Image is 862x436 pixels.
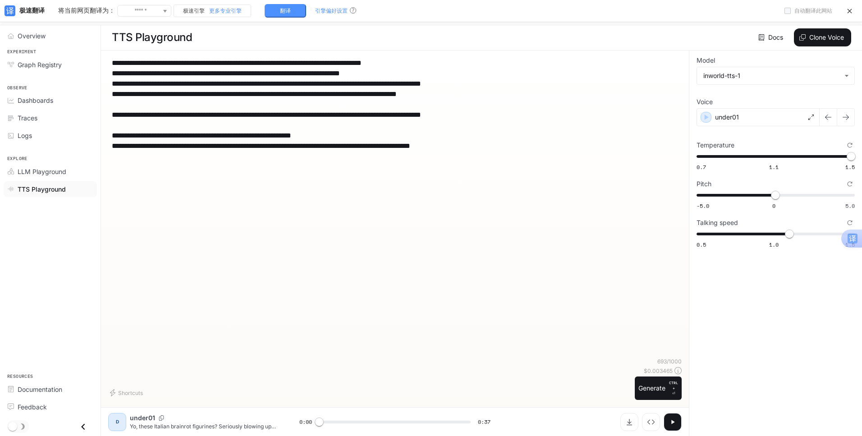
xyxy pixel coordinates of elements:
[4,92,97,108] a: Dashboards
[845,140,855,150] button: Reset to default
[18,60,62,69] span: Graph Registry
[18,131,32,140] span: Logs
[18,31,46,41] span: Overview
[620,413,638,431] button: Download audio
[845,163,855,171] span: 1.5
[697,202,709,210] span: -5.0
[697,220,738,226] p: Talking speed
[794,28,851,46] button: Clone Voice
[4,399,97,415] a: Feedback
[4,128,97,143] a: Logs
[18,385,62,394] span: Documentation
[4,381,97,397] a: Documentation
[697,57,715,64] p: Model
[18,113,37,123] span: Traces
[112,28,192,46] h1: TTS Playground
[669,380,678,391] p: CTRL +
[703,71,840,80] div: inworld-tts-1
[669,380,678,396] p: ⏎
[4,110,97,126] a: Traces
[715,113,739,122] p: under01
[635,376,682,400] button: GenerateCTRL +⏎
[644,367,673,375] p: $ 0.003465
[697,241,706,248] span: 0.5
[108,386,147,400] button: Shortcuts
[130,413,155,422] p: under01
[642,413,660,431] button: Inspect
[697,163,706,171] span: 0.7
[155,415,168,421] button: Copy Voice ID
[845,202,855,210] span: 5.0
[769,241,779,248] span: 1.0
[845,179,855,189] button: Reset to default
[772,202,775,210] span: 0
[18,167,66,176] span: LLM Playground
[18,96,53,105] span: Dashboards
[769,163,779,171] span: 1.1
[697,99,713,105] p: Voice
[697,142,734,148] p: Temperature
[845,218,855,228] button: Reset to default
[697,181,711,187] p: Pitch
[697,67,854,84] div: inworld-tts-1
[757,28,787,46] a: Docs
[18,402,47,412] span: Feedback
[4,57,97,73] a: Graph Registry
[657,358,682,365] p: 693 / 1000
[299,418,312,427] span: 0:00
[4,28,97,44] a: Overview
[73,418,93,436] button: Close drawer
[4,181,97,197] a: TTS Playground
[4,164,97,179] a: LLM Playground
[478,418,491,427] span: 0:37
[110,415,124,429] div: D
[18,184,66,194] span: TTS Playground
[130,422,278,430] p: Yo, these Italian brainrot figurines? Seriously blowing up right now—like, every kid online is to...
[8,421,17,431] span: Dark mode toggle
